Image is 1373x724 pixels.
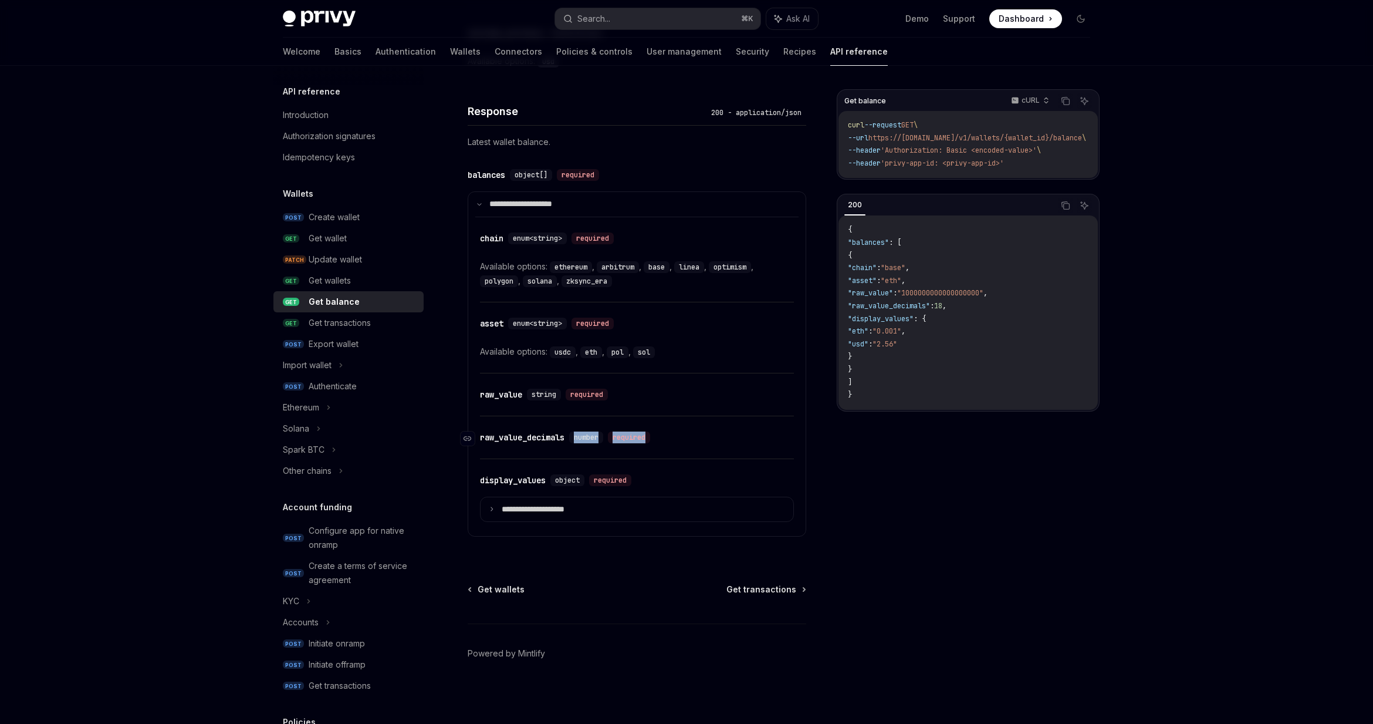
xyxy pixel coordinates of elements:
[468,135,806,149] p: Latest wallet balance.
[550,261,592,273] code: ethereum
[283,38,320,66] a: Welcome
[283,277,299,285] span: GET
[709,261,751,273] code: optimism
[283,443,324,457] div: Spark BTC
[450,38,481,66] a: Wallets
[848,390,852,399] span: }
[589,474,631,486] div: required
[580,346,602,358] code: eth
[469,584,525,595] a: Get wallets
[674,261,704,273] code: linea
[674,260,709,274] div: ,
[555,476,580,485] span: object
[480,389,522,400] div: raw_value
[844,96,886,106] span: Get balance
[868,339,873,349] span: :
[283,615,319,629] div: Accounts
[897,288,983,298] span: "1000000000000000000"
[1058,198,1073,213] button: Copy the contents from the code block
[273,147,424,168] a: Idempotency keys
[273,555,424,591] a: POSTCreate a terms of service agreement
[864,120,901,130] span: --request
[873,339,897,349] span: "2.56"
[480,345,794,359] div: Available options:
[607,345,633,359] div: ,
[309,658,366,672] div: Initiate offramp
[480,275,518,287] code: polygon
[905,13,929,25] a: Demo
[571,233,614,244] div: required
[848,120,864,130] span: curl
[273,249,424,270] a: PATCHUpdate wallet
[726,584,796,595] span: Get transactions
[468,648,545,659] a: Powered by Mintlify
[766,8,818,29] button: Ask AI
[607,346,628,358] code: pol
[848,365,852,374] span: }
[334,38,361,66] a: Basics
[901,276,905,285] span: ,
[557,169,599,181] div: required
[283,150,355,164] div: Idempotency keys
[273,105,424,126] a: Introduction
[283,340,304,349] span: POST
[283,187,313,201] h5: Wallets
[283,682,304,691] span: POST
[273,291,424,312] a: GETGet balance
[556,38,633,66] a: Policies & controls
[914,120,918,130] span: \
[273,312,424,334] a: GETGet transactions
[309,679,371,693] div: Get transactions
[480,432,564,443] div: raw_value_decimals
[273,633,424,654] a: POSTInitiate onramp
[273,334,424,355] a: POSTExport wallet
[1082,133,1086,143] span: \
[1071,9,1090,28] button: Toggle dark mode
[881,263,905,272] span: "base"
[647,38,722,66] a: User management
[309,524,417,552] div: Configure app for native onramp
[934,301,942,311] span: 18
[562,275,612,287] code: zksync_era
[468,169,505,181] div: balances
[736,38,769,66] a: Security
[283,108,329,122] div: Introduction
[608,432,650,443] div: required
[893,288,897,298] span: :
[309,210,360,224] div: Create wallet
[283,661,304,669] span: POST
[848,326,868,336] span: "eth"
[309,337,359,351] div: Export wallet
[273,270,424,291] a: GETGet wallets
[597,261,639,273] code: arbitrum
[644,260,674,274] div: ,
[741,14,753,23] span: ⌘ K
[523,275,557,287] code: solana
[309,252,362,267] div: Update wallet
[461,427,481,450] a: Navigate to header
[1077,198,1092,213] button: Ask AI
[999,13,1044,25] span: Dashboard
[574,433,598,442] span: number
[889,238,901,247] span: : [
[550,345,580,359] div: ,
[309,231,347,245] div: Get wallet
[480,318,503,329] div: asset
[848,251,852,260] span: {
[495,38,542,66] a: Connectors
[513,319,562,328] span: enum<string>
[273,520,424,555] a: POSTConfigure app for native onramp
[1037,146,1041,155] span: \
[283,500,352,514] h5: Account funding
[877,263,881,272] span: :
[309,295,360,309] div: Get balance
[515,170,547,180] span: object[]
[848,378,852,387] span: ]
[709,260,756,274] div: ,
[273,376,424,397] a: POSTAuthenticate
[283,534,304,543] span: POST
[848,225,852,234] span: {
[273,654,424,675] a: POSTInitiate offramp
[523,274,562,288] div: ,
[273,228,424,249] a: GETGet wallet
